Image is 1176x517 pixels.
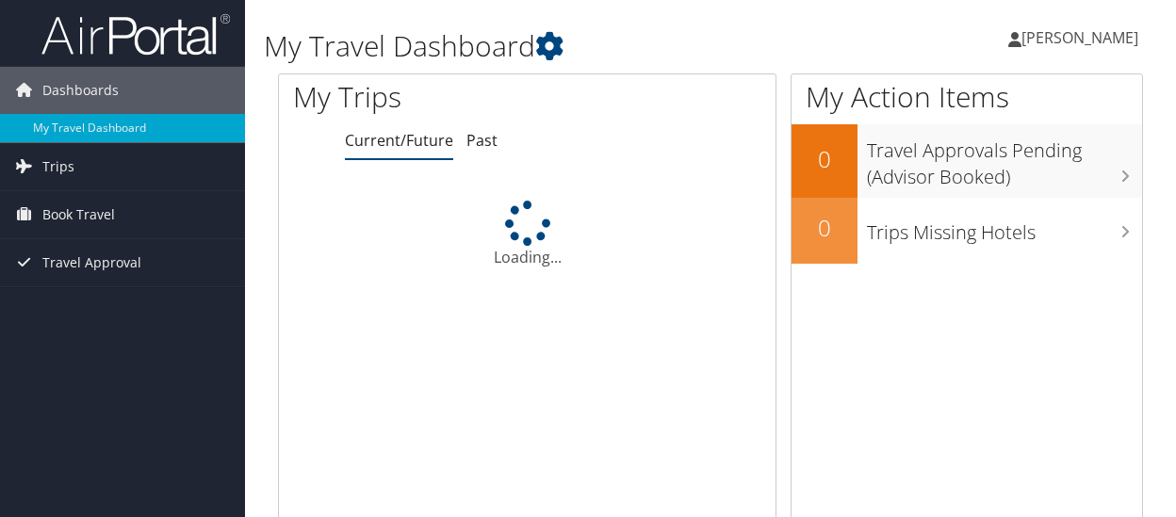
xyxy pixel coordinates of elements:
[1021,27,1138,48] span: [PERSON_NAME]
[792,77,1142,117] h1: My Action Items
[42,143,74,190] span: Trips
[42,67,119,114] span: Dashboards
[293,77,555,117] h1: My Trips
[41,12,230,57] img: airportal-logo.png
[792,124,1142,197] a: 0Travel Approvals Pending (Advisor Booked)
[279,201,776,268] div: Loading...
[466,130,498,151] a: Past
[867,128,1142,190] h3: Travel Approvals Pending (Advisor Booked)
[42,239,141,286] span: Travel Approval
[345,130,453,151] a: Current/Future
[42,191,115,238] span: Book Travel
[264,26,859,66] h1: My Travel Dashboard
[792,198,1142,264] a: 0Trips Missing Hotels
[792,143,857,175] h2: 0
[1008,9,1157,66] a: [PERSON_NAME]
[792,212,857,244] h2: 0
[867,210,1142,246] h3: Trips Missing Hotels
